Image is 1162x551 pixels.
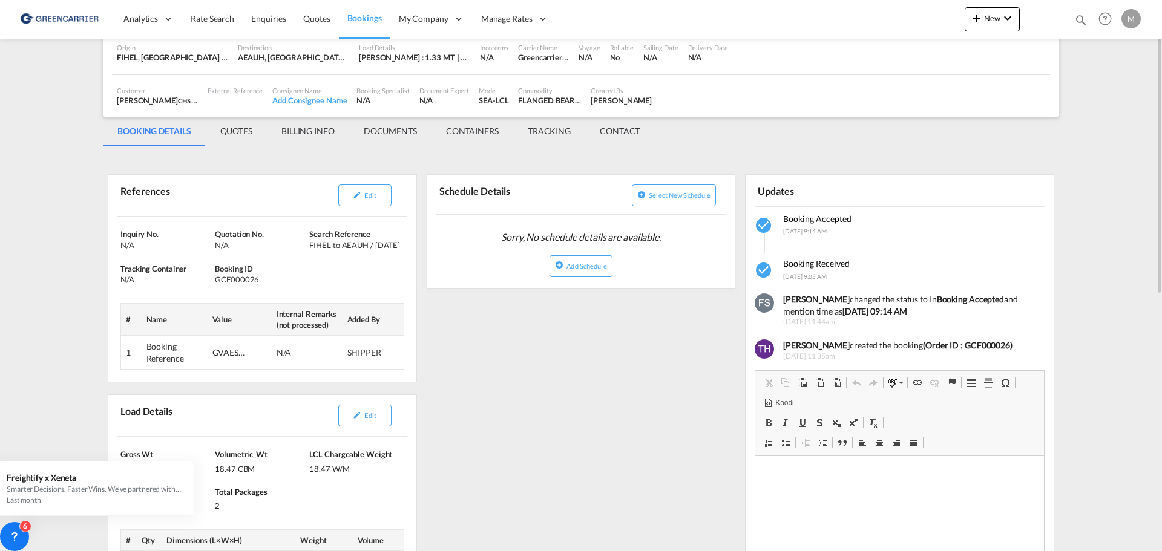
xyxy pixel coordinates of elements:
td: Booking Reference [142,336,208,370]
div: Origin [117,43,228,52]
span: Inquiry No. [120,229,159,239]
a: Liitä (Ctrl+V) [794,375,811,391]
a: Yliviivattu [811,415,828,431]
div: Destination [238,43,349,52]
a: Lisää erikoismerkki [997,375,1014,391]
div: Add Consignee Name [272,95,347,106]
button: icon-pencilEdit [338,184,392,206]
div: References [117,180,260,211]
div: Voyage [579,43,600,52]
md-icon: icon-magnify [1074,13,1088,27]
a: Alaindeksi [828,415,845,431]
span: [DATE] 9:05 AM [783,273,827,280]
a: Poista muotoilu [865,415,882,431]
div: N/A [215,240,306,250]
span: Help [1095,8,1115,29]
div: 18.47 W/M [309,460,401,474]
a: Tasaa vasemmat reunat [854,435,871,451]
div: [PERSON_NAME] : 1.33 MT | Volumetric Wt : 18.47 CBM | Chargeable Wt : 18.47 W/M [359,52,470,63]
th: Volume [353,530,404,551]
div: Created By [591,86,652,95]
div: Consignee Name [272,86,347,95]
a: Lisää linkki/muokkaa linkkiä (Ctrl+K) [909,375,926,391]
div: GCF000026 [215,274,306,285]
img: 176147708aff11ef8735f72d97dca5a8.png [18,5,100,33]
th: # [121,303,142,335]
span: Sorry, No schedule details are available. [496,226,666,249]
a: Liitä tekstinä (Ctrl+Shift+V) [811,375,828,391]
button: icon-plus 400-fgNewicon-chevron-down [965,7,1020,31]
div: changed the status to In and mention time as [783,293,1036,317]
a: Tasaa oikeat reunat [888,435,905,451]
div: Help [1095,8,1121,30]
a: Kumoa (Ctrl+Z) [848,375,865,391]
span: Add Schedule [566,262,606,270]
a: Lihavoitu (Ctrl+B) [760,415,777,431]
a: Keskelle [871,435,888,451]
span: Quotation No. [215,229,264,239]
div: FIHEL, Helsingfors (Helsinki), Finland, Northern Europe, Europe [117,52,228,63]
md-icon: icon-chevron-down [1000,11,1015,25]
div: SEA-LCL [479,95,508,106]
div: N/A [643,52,678,63]
span: Search Reference [309,229,370,239]
div: Sailing Date [643,43,678,52]
span: New [970,13,1015,23]
div: 2 [215,497,306,511]
div: Updates [755,180,897,201]
div: N/A [120,240,212,250]
span: Bookings [347,13,382,23]
div: 18.47 CBM [215,460,306,474]
div: External Reference [208,86,263,95]
th: Added By [343,303,404,335]
div: Booking Specialist [356,86,409,95]
div: N/A [480,52,494,63]
a: Kursivoitu (Ctrl+I) [777,415,794,431]
b: [PERSON_NAME] [783,340,850,350]
td: 1 [121,336,142,370]
span: [DATE] 9:14 AM [783,227,827,235]
div: Rollable [610,43,634,52]
div: M [1121,9,1141,28]
div: Schedule Details [436,180,579,209]
span: [DATE] 11:35am [783,351,1036,362]
md-icon: icon-plus-circle [555,261,563,269]
a: Oikolue kirjoitettaessa [885,375,906,391]
span: Volumetric_Wt [215,449,268,459]
md-tab-item: CONTACT [585,117,654,146]
div: Load Details [359,43,470,52]
md-tab-item: BILLING INFO [267,117,349,146]
div: No [610,52,634,63]
div: N/A [419,95,470,106]
span: Booking Received [783,258,850,269]
button: icon-plus-circleAdd Schedule [550,255,612,277]
a: Lainaus [834,435,851,451]
span: Enquiries [251,13,286,24]
div: icon-magnify [1074,13,1088,31]
b: Booking Accepted [937,294,1004,304]
div: Customer [117,86,198,95]
div: Commodity [518,86,581,95]
img: 80lMbG3v2gAAAABJRU5ErkJggg== [755,339,774,359]
md-tab-item: QUOTES [206,117,267,146]
th: Dimensions (L×W×H) [162,530,295,551]
div: FLANGED BEARING [518,95,581,106]
md-icon: icon-checkbox-marked-circle [755,261,774,280]
span: Koodi [773,398,793,408]
td: SHIPPER [343,336,404,370]
th: Internal Remarks (not processed) [272,303,343,335]
md-icon: icon-checkbox-marked-circle [755,216,774,235]
div: FIHEL to AEAUH / 27 Aug 2025 [309,240,401,250]
div: GVAES2509296 [212,347,249,359]
span: Edit [364,411,376,419]
a: Lisää ankkuri/muokkaa ankkuria [943,375,960,391]
th: Value [208,303,272,335]
span: [DATE] 11:44am [783,317,1036,327]
span: Manage Rates [481,13,533,25]
div: N/A [277,347,313,359]
a: Toista (Ctrl+Y) [865,375,882,391]
md-tab-item: DOCUMENTS [349,117,432,146]
a: Poista linkki [926,375,943,391]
